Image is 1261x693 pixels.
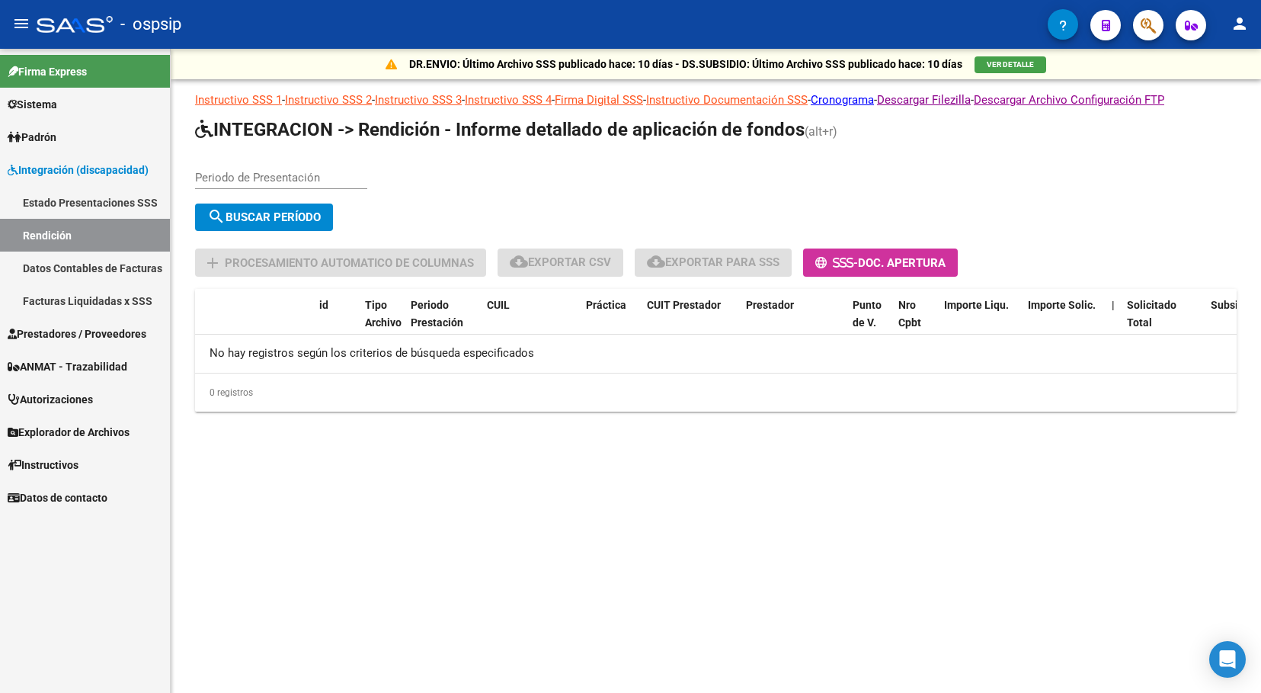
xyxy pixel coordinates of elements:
[1112,299,1115,311] span: |
[481,289,580,356] datatable-header-cell: CUIL
[635,249,792,277] button: Exportar para SSS
[8,63,87,80] span: Firma Express
[892,289,938,356] datatable-header-cell: Nro Cpbt
[8,96,57,113] span: Sistema
[411,299,463,329] span: Periodo Prestación
[1121,289,1205,356] datatable-header-cell: Solicitado Total
[1209,641,1246,678] div: Open Intercom Messenger
[938,289,1022,356] datatable-header-cell: Importe Liqu.
[1231,14,1249,33] mat-icon: person
[746,299,794,311] span: Prestador
[319,299,328,311] span: id
[811,93,874,107] a: Cronograma
[203,254,222,272] mat-icon: add
[359,289,405,356] datatable-header-cell: Tipo Archivo
[740,289,847,356] datatable-header-cell: Prestador
[120,8,181,41] span: - ospsip
[510,252,528,271] mat-icon: cloud_download
[8,457,78,473] span: Instructivos
[8,326,146,342] span: Prestadores / Proveedores
[375,93,462,107] a: Instructivo SSS 3
[12,14,30,33] mat-icon: menu
[8,358,127,375] span: ANMAT - Trazabilidad
[647,255,779,269] span: Exportar para SSS
[555,93,643,107] a: Firma Digital SSS
[510,255,611,269] span: Exportar CSV
[803,249,958,277] button: -Doc. Apertura
[815,256,858,270] span: -
[647,299,721,311] span: CUIT Prestador
[647,252,665,271] mat-icon: cloud_download
[195,374,1237,412] div: 0 registros
[195,249,486,277] button: Procesamiento automatico de columnas
[207,210,321,224] span: Buscar Período
[195,93,282,107] a: Instructivo SSS 1
[405,289,481,356] datatable-header-cell: Periodo Prestación
[1028,299,1096,311] span: Importe Solic.
[877,93,971,107] a: Descargar Filezilla
[853,299,882,329] span: Punto de V.
[195,204,333,231] button: Buscar Período
[641,289,740,356] datatable-header-cell: CUIT Prestador
[465,93,552,107] a: Instructivo SSS 4
[8,424,130,441] span: Explorador de Archivos
[8,391,93,408] span: Autorizaciones
[313,289,359,356] datatable-header-cell: id
[858,256,946,270] span: Doc. Apertura
[8,162,149,178] span: Integración (discapacidad)
[847,289,892,356] datatable-header-cell: Punto de V.
[195,335,1237,373] div: No hay registros según los criterios de búsqueda especificados
[805,124,837,139] span: (alt+r)
[498,249,623,277] button: Exportar CSV
[1127,299,1176,329] span: Solicitado Total
[898,299,921,329] span: Nro Cpbt
[8,489,107,506] span: Datos de contacto
[195,119,805,140] span: INTEGRACION -> Rendición - Informe detallado de aplicación de fondos
[1106,289,1121,356] datatable-header-cell: |
[987,60,1034,69] span: VER DETALLE
[580,289,641,356] datatable-header-cell: Práctica
[8,129,56,146] span: Padrón
[195,91,1237,108] p: - - - - - - - -
[646,93,808,107] a: Instructivo Documentación SSS
[975,56,1046,73] button: VER DETALLE
[365,299,402,329] span: Tipo Archivo
[285,93,372,107] a: Instructivo SSS 2
[225,256,474,270] span: Procesamiento automatico de columnas
[944,299,1009,311] span: Importe Liqu.
[207,207,226,226] mat-icon: search
[1022,289,1106,356] datatable-header-cell: Importe Solic.
[409,56,962,72] p: DR.ENVIO: Último Archivo SSS publicado hace: 10 días - DS.SUBSIDIO: Último Archivo SSS publicado ...
[974,93,1164,107] a: Descargar Archivo Configuración FTP
[586,299,626,311] span: Práctica
[487,299,510,311] span: CUIL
